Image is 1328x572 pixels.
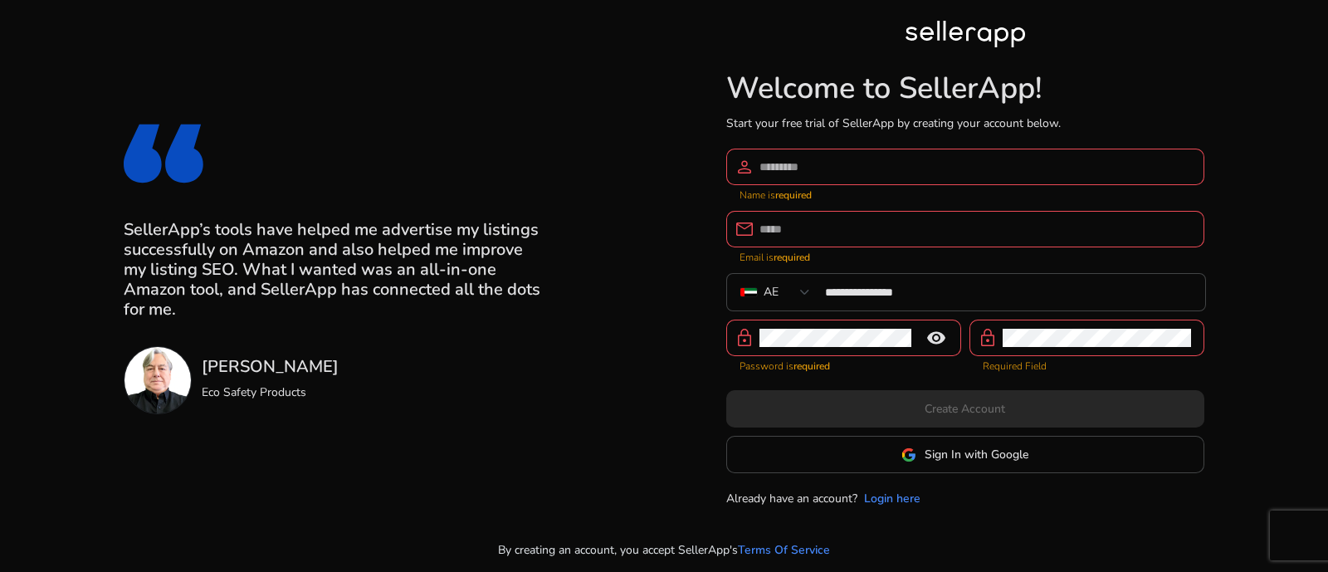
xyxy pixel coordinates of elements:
[740,247,1191,265] mat-error: Email is
[735,328,754,348] span: lock
[916,328,956,348] mat-icon: remove_red_eye
[978,328,998,348] span: lock
[983,356,1191,374] mat-error: Required Field
[735,157,754,177] span: person
[202,384,339,401] p: Eco Safety Products
[774,251,810,264] strong: required
[764,283,779,301] div: AE
[925,446,1028,463] span: Sign In with Google
[726,436,1204,473] button: Sign In with Google
[735,219,754,239] span: email
[775,188,812,202] strong: required
[740,185,1191,203] mat-error: Name is
[793,359,830,373] strong: required
[124,220,549,320] h3: SellerApp’s tools have helped me advertise my listings successfully on Amazon and also helped me ...
[726,490,857,507] p: Already have an account?
[864,490,920,507] a: Login here
[726,71,1204,106] h1: Welcome to SellerApp!
[202,357,339,377] h3: [PERSON_NAME]
[901,447,916,462] img: google-logo.svg
[740,356,948,374] mat-error: Password is
[738,541,830,559] a: Terms Of Service
[726,115,1204,132] p: Start your free trial of SellerApp by creating your account below.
